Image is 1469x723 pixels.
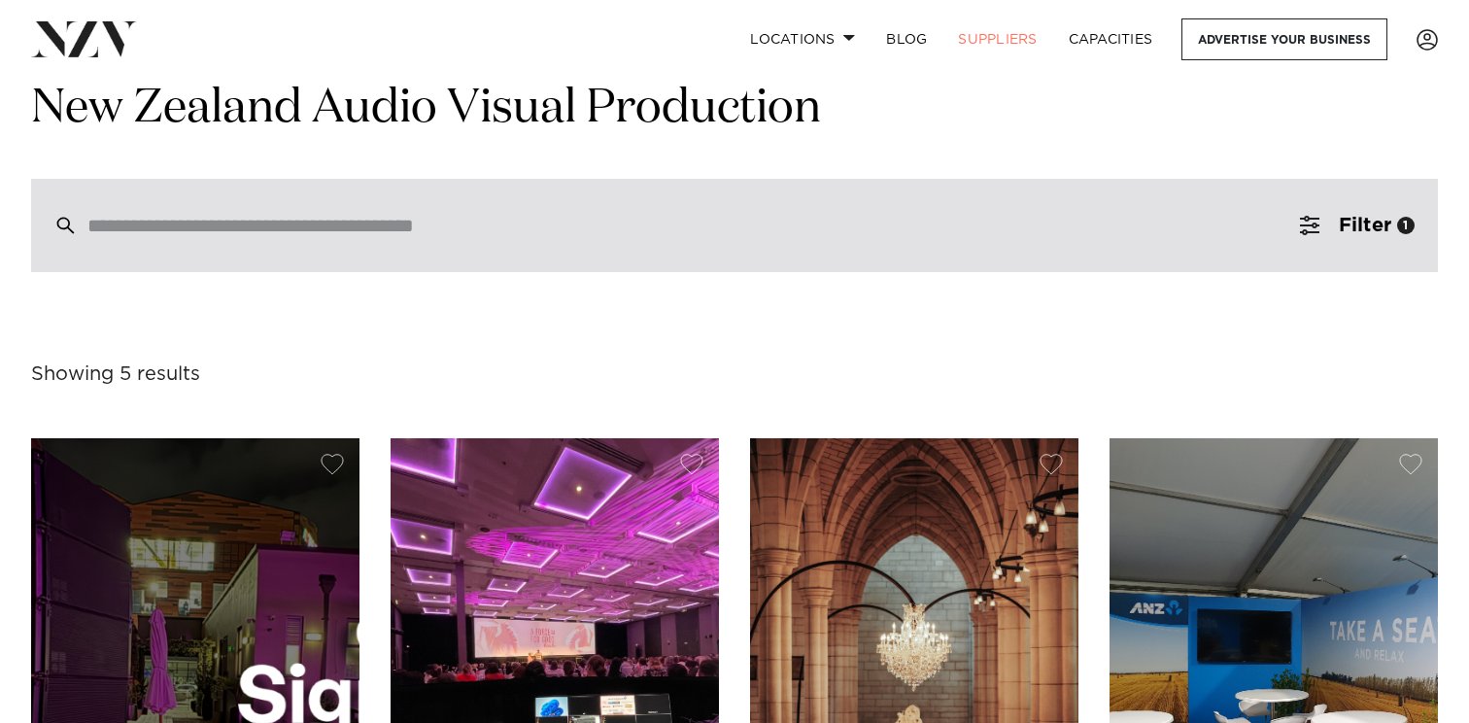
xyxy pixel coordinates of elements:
[942,18,1052,60] a: SUPPLIERS
[31,79,1438,140] h1: New Zealand Audio Visual Production
[31,21,137,56] img: nzv-logo.png
[1277,179,1438,272] button: Filter1
[31,360,200,390] div: Showing 5 results
[1397,217,1415,234] div: 1
[1053,18,1169,60] a: Capacities
[1181,18,1387,60] a: Advertise your business
[1339,216,1391,235] span: Filter
[734,18,871,60] a: Locations
[871,18,942,60] a: BLOG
